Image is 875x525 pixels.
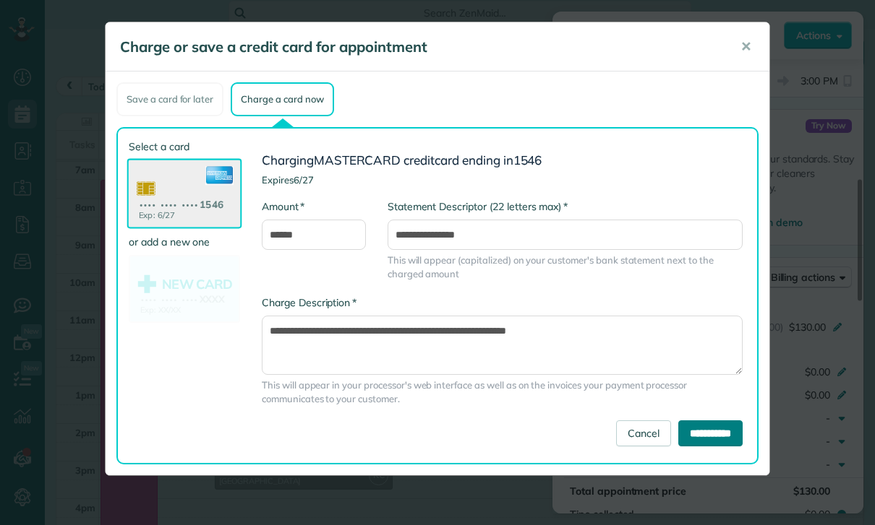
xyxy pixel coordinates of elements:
div: Charge a card now [231,82,333,116]
label: Select a card [129,139,240,154]
label: or add a new one [129,235,240,249]
span: 6/27 [294,174,314,186]
span: 1546 [513,152,542,168]
span: This will appear in your processor's web interface as well as on the invoices your payment proces... [262,378,743,406]
h4: Expires [262,175,743,185]
label: Charge Description [262,295,357,310]
span: credit [404,152,435,168]
h3: Charging card ending in [262,154,743,168]
a: Cancel [616,420,671,446]
h5: Charge or save a credit card for appointment [120,37,720,57]
label: Statement Descriptor (22 letters max) [388,199,568,214]
span: ✕ [740,38,751,55]
span: MASTERCARD [314,152,401,168]
label: Amount [262,199,304,214]
span: This will appear (capitalized) on your customer's bank statement next to the charged amount [388,253,743,281]
div: Save a card for later [116,82,223,116]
